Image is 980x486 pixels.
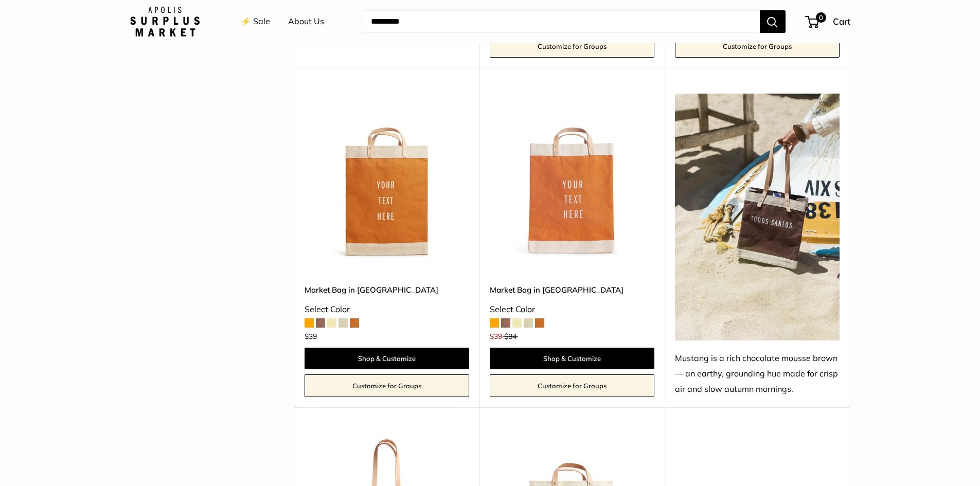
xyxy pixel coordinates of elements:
span: Cart [833,16,850,27]
a: Customize for Groups [490,374,654,397]
a: About Us [288,14,324,29]
a: Customize for Groups [305,374,469,397]
a: description_Make it yours with custom, printed text.Market Bag in Citrus [490,94,654,258]
span: $84 [504,332,516,341]
span: $39 [490,332,502,341]
a: Shop & Customize [490,348,654,369]
span: 0 [815,12,826,23]
img: description_Make it yours with custom, printed text. [490,94,654,258]
a: ⚡️ Sale [241,14,270,29]
button: Search [760,10,786,33]
img: Mustang is a rich chocolate mousse brown — an earthy, grounding hue made for crisp air and slow a... [675,94,840,340]
a: 0 Cart [806,13,850,30]
img: Apolis: Surplus Market [130,7,200,37]
div: Select Color [305,302,469,317]
a: Customize for Groups [675,35,840,58]
img: Market Bag in Cognac [305,94,469,258]
div: Mustang is a rich chocolate mousse brown — an earthy, grounding hue made for crisp air and slow a... [675,351,840,397]
input: Search... [363,10,760,33]
a: Customize for Groups [490,35,654,58]
a: Market Bag in CognacMarket Bag in Cognac [305,94,469,258]
a: Market Bag in [GEOGRAPHIC_DATA] [305,284,469,296]
div: Select Color [490,302,654,317]
a: Shop & Customize [305,348,469,369]
span: $39 [305,332,317,341]
a: Market Bag in [GEOGRAPHIC_DATA] [490,284,654,296]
